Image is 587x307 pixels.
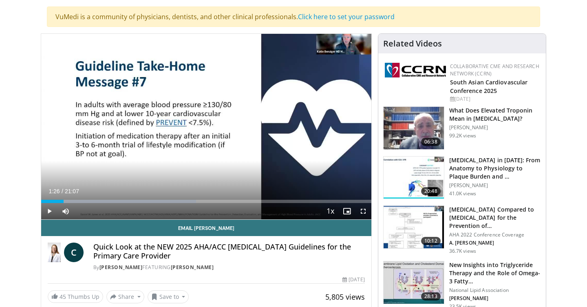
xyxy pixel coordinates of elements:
[449,124,541,131] p: [PERSON_NAME]
[383,106,541,150] a: 06:38 What Does Elevated Troponin Mean in [MEDICAL_DATA]? [PERSON_NAME] 99.2K views
[384,157,444,199] img: 823da73b-7a00-425d-bb7f-45c8b03b10c3.150x105_q85_crop-smart_upscale.jpg
[421,138,441,146] span: 06:38
[421,292,441,300] span: 28:13
[339,203,355,219] button: Enable picture-in-picture mode
[298,12,395,21] a: Click here to set your password
[449,190,476,197] p: 41.0K views
[385,63,446,77] img: a04ee3ba-8487-4636-b0fb-5e8d268f3737.png.150x105_q85_autocrop_double_scale_upscale_version-0.2.png
[57,203,74,219] button: Mute
[93,243,365,260] h4: Quick Look at the NEW 2025 AHA/ACC [MEDICAL_DATA] Guidelines for the Primary Care Provider
[450,78,528,95] a: South Asian Cardiovascular Conference 2025
[383,39,442,49] h4: Related Videos
[449,232,541,238] p: AHA 2022 Conference Coverage
[449,156,541,181] h3: [MEDICAL_DATA] in [DATE]: From Anatomy to Physiology to Plaque Burden and …
[48,290,103,303] a: 45 Thumbs Up
[47,7,540,27] div: VuMedi is a community of physicians, dentists, and other clinical professionals.
[99,264,143,271] a: [PERSON_NAME]
[49,188,60,194] span: 1:26
[449,261,541,285] h3: New Insights into Triglyceride Therapy and the Role of Omega-3 Fatty…
[449,248,476,254] p: 36.7K views
[93,264,365,271] div: By FEATURING
[384,206,444,248] img: 7c0f9b53-1609-4588-8498-7cac8464d722.150x105_q85_crop-smart_upscale.jpg
[384,261,444,304] img: 45ea033d-f728-4586-a1ce-38957b05c09e.150x105_q85_crop-smart_upscale.jpg
[449,295,541,302] p: [PERSON_NAME]
[449,287,541,294] p: National Lipid Association
[41,200,371,203] div: Progress Bar
[62,188,63,194] span: /
[106,290,144,303] button: Share
[449,240,541,246] p: A. [PERSON_NAME]
[449,106,541,123] h3: What Does Elevated Troponin Mean in [MEDICAL_DATA]?
[342,276,364,283] div: [DATE]
[41,220,371,236] a: Email [PERSON_NAME]
[64,243,84,262] a: C
[48,243,61,262] img: Dr. Catherine P. Benziger
[171,264,214,271] a: [PERSON_NAME]
[322,203,339,219] button: Playback Rate
[41,203,57,219] button: Play
[384,107,444,149] img: 98daf78a-1d22-4ebe-927e-10afe95ffd94.150x105_q85_crop-smart_upscale.jpg
[421,187,441,195] span: 20:48
[450,63,539,77] a: Collaborative CME and Research Network (CCRN)
[383,205,541,254] a: 10:12 [MEDICAL_DATA] Compared to [MEDICAL_DATA] for the Prevention of… AHA 2022 Conference Covera...
[450,95,539,103] div: [DATE]
[421,237,441,245] span: 10:12
[449,182,541,189] p: [PERSON_NAME]
[449,205,541,230] h3: [MEDICAL_DATA] Compared to [MEDICAL_DATA] for the Prevention of…
[148,290,189,303] button: Save to
[65,188,79,194] span: 21:07
[383,156,541,199] a: 20:48 [MEDICAL_DATA] in [DATE]: From Anatomy to Physiology to Plaque Burden and … [PERSON_NAME] 4...
[41,34,371,220] video-js: Video Player
[449,133,476,139] p: 99.2K views
[355,203,371,219] button: Fullscreen
[60,293,66,300] span: 45
[325,292,365,302] span: 5,805 views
